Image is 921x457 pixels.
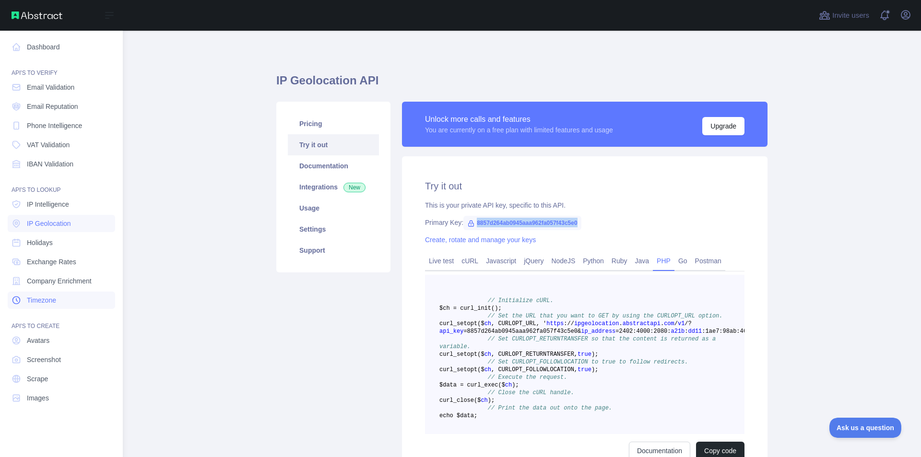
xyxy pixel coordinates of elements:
span: // Set CURLOPT_FOLLOWLOCATION to true to follow redirects. [488,359,688,365]
span: ) [512,382,515,388]
img: Abstract API [12,12,62,19]
a: Phone Intelligence [8,117,115,134]
span: dd11 [688,328,702,335]
a: Live test [425,253,458,269]
span: ; [515,382,519,388]
a: Integrations New [288,176,379,198]
a: Documentation [288,155,379,176]
a: Settings [288,219,379,240]
span: Phone Intelligence [27,121,82,130]
span: Avatars [27,336,49,345]
span: , CURLOPT_URL, ' [491,320,546,327]
a: Java [631,253,653,269]
a: Javascript [482,253,520,269]
a: IP Geolocation [8,215,115,232]
span: curl [439,397,453,404]
span: _setopt($ [453,351,484,358]
span: ch [484,351,491,358]
span: Email Validation [27,82,74,92]
a: Email Reputation [8,98,115,115]
span: abstractapi [623,320,661,327]
span: / [567,320,570,327]
a: NodeJS [547,253,579,269]
span: ) [488,397,491,404]
a: Exchange Rates [8,253,115,270]
span: IP Intelligence [27,199,69,209]
span: // Set the URL that you want to GET by using the CURLOPT_URL option. [488,313,723,319]
span: / [571,320,574,327]
a: Holidays [8,234,115,251]
span: : [685,328,688,335]
span: Holidays [27,238,53,247]
span: ch [484,366,491,373]
span: ; [498,305,501,312]
h1: IP Geolocation API [276,73,767,96]
a: cURL [458,253,482,269]
span: ) [591,351,595,358]
span: // Set CURLOPT_RETURNTRANSFER so that the content is returned as a variable. [439,336,719,350]
a: Create, rotate and manage your keys [425,236,536,244]
div: This is your private API key, specific to this API. [425,200,744,210]
span: =2402:4000:2080: [615,328,671,335]
span: IBAN Validation [27,159,73,169]
span: =8857d264ab0945aaa962fa057f43c5e0& [463,328,581,335]
a: VAT Validation [8,136,115,153]
span: ; [595,366,598,373]
span: IP Geolocation [27,219,71,228]
span: _close($ [453,397,481,404]
div: API'S TO CREATE [8,311,115,330]
div: API'S TO VERIFY [8,58,115,77]
button: Upgrade [702,117,744,135]
span: 8857d264ab0945aaa962fa057f43c5e0 [463,216,581,230]
span: Images [27,393,49,403]
span: ch [505,382,512,388]
span: VAT Validation [27,140,70,150]
span: curl [439,320,453,327]
span: Email Reputation [27,102,78,111]
span: // Execute the request. [488,374,567,381]
a: Try it out [288,134,379,155]
span: curl [439,366,453,373]
span: Timezone [27,295,56,305]
span: . [661,320,664,327]
span: ip_address [581,328,615,335]
span: ch [481,397,487,404]
span: _setopt($ [453,366,484,373]
span: ; [491,397,495,404]
span: , CURLOPT_RETURNTRANSFER, [491,351,578,358]
a: Ruby [608,253,631,269]
a: Scrape [8,370,115,387]
span: $data = curl [439,382,481,388]
span: v1 [678,320,685,327]
iframe: Toggle Customer Support [829,418,902,438]
span: true [578,366,591,373]
a: Screenshot [8,351,115,368]
a: Avatars [8,332,115,349]
a: Support [288,240,379,261]
span: // Close the cURL handle. [488,389,574,396]
span: // Print the data out onto the page. [488,405,612,411]
span: , CURLOPT_FOLLOWLOCATION, [491,366,578,373]
span: echo $data; [439,412,477,419]
div: You are currently on a free plan with limited features and usage [425,125,613,135]
h2: Try it out [425,179,744,193]
div: Primary Key: [425,218,744,227]
span: ) [591,366,595,373]
a: Python [579,253,608,269]
a: Go [674,253,691,269]
a: Company Enrichment [8,272,115,290]
a: Postman [691,253,725,269]
button: Invite users [817,8,871,23]
span: ; [595,351,598,358]
span: Company Enrichment [27,276,92,286]
a: PHP [653,253,674,269]
span: curl [439,351,453,358]
a: Usage [288,198,379,219]
span: api_key [439,328,463,335]
span: / [685,320,688,327]
a: IP Intelligence [8,196,115,213]
a: IBAN Validation [8,155,115,173]
span: com [664,320,674,327]
span: New [343,183,366,192]
span: ipgeolocation [574,320,619,327]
